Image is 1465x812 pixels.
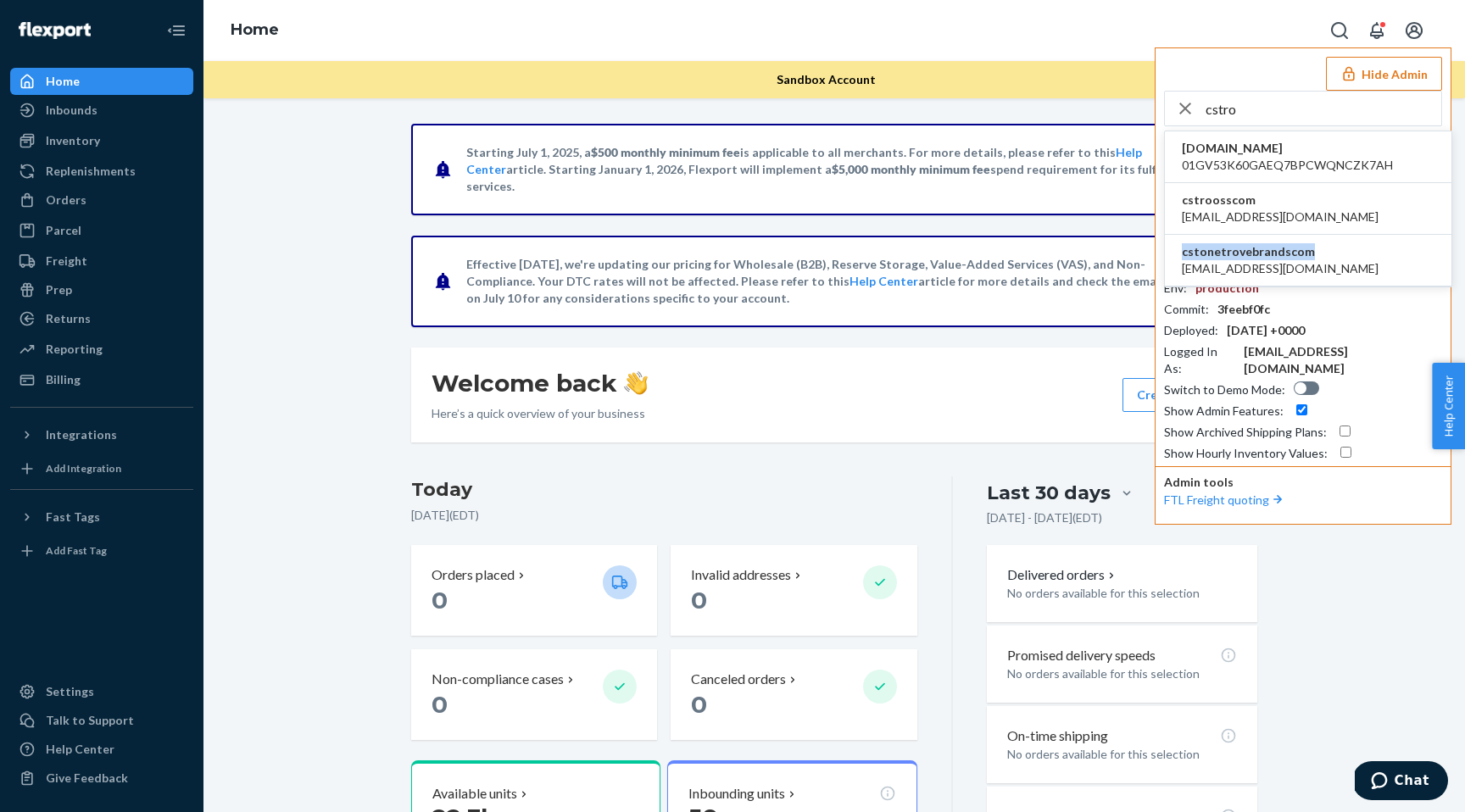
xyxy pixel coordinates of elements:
[688,784,785,804] p: Inbounding units
[10,68,193,95] a: Home
[432,405,648,422] p: Here’s a quick overview of your business
[10,336,193,363] a: Reporting
[1164,381,1285,398] div: Switch to Demo Mode :
[1164,403,1284,420] div: Show Admin Features :
[10,678,193,705] a: Settings
[46,509,100,526] div: Fast Tags
[10,537,193,565] a: Add Fast Tag
[987,480,1111,506] div: Last 30 days
[159,14,193,47] button: Close Navigation
[432,670,564,689] p: Non-compliance cases
[10,736,193,763] a: Help Center
[10,421,193,448] button: Integrations
[1432,363,1465,449] button: Help Center
[10,455,193,482] a: Add Integration
[46,222,81,239] div: Parcel
[46,163,136,180] div: Replenishments
[671,649,916,740] button: Canceled orders 0
[10,707,193,734] button: Talk to Support
[46,73,80,90] div: Home
[624,371,648,395] img: hand-wave emoji
[10,276,193,303] a: Prep
[1007,665,1237,682] p: No orders available for this selection
[411,545,657,636] button: Orders placed 0
[1323,14,1356,47] button: Open Search Box
[432,565,515,585] p: Orders placed
[46,712,134,729] div: Talk to Support
[1217,301,1270,318] div: 3feebf0fc
[466,256,1200,307] p: Effective [DATE], we're updating our pricing for Wholesale (B2B), Reserve Storage, Value-Added Se...
[46,543,107,558] div: Add Fast Tag
[591,145,740,159] span: $500 monthly minimum fee
[1182,243,1379,260] span: cstonetrovebrandscom
[411,507,917,524] p: [DATE] ( EDT )
[1182,260,1379,277] span: [EMAIL_ADDRESS][DOMAIN_NAME]
[1227,322,1305,339] div: [DATE] +0000
[1182,209,1379,225] span: [EMAIL_ADDRESS][DOMAIN_NAME]
[1007,565,1118,585] p: Delivered orders
[691,586,707,615] span: 0
[1206,92,1441,125] input: Search or paste seller ID
[1164,301,1209,318] div: Commit :
[46,102,97,119] div: Inbounds
[1007,585,1237,602] p: No orders available for this selection
[1164,343,1235,377] div: Logged In As :
[432,690,448,719] span: 0
[1007,646,1156,665] p: Promised delivery speeds
[46,281,72,298] div: Prep
[46,132,100,149] div: Inventory
[46,310,91,327] div: Returns
[432,368,648,398] h1: Welcome back
[411,649,657,740] button: Non-compliance cases 0
[1164,322,1218,339] div: Deployed :
[432,586,448,615] span: 0
[849,274,918,288] a: Help Center
[466,144,1200,195] p: Starting July 1, 2025, a is applicable to all merchants. For more details, please refer to this a...
[1164,445,1328,462] div: Show Hourly Inventory Values :
[46,371,81,388] div: Billing
[10,127,193,154] a: Inventory
[1397,14,1431,47] button: Open account menu
[10,158,193,185] a: Replenishments
[1182,192,1379,209] span: cstroosscom
[10,97,193,124] a: Inbounds
[1360,14,1394,47] button: Open notifications
[432,784,517,804] p: Available units
[231,20,279,39] a: Home
[832,162,990,176] span: $5,000 monthly minimum fee
[691,565,791,585] p: Invalid addresses
[217,6,292,55] ol: breadcrumbs
[1195,280,1259,297] div: production
[1007,746,1237,763] p: No orders available for this selection
[1164,424,1327,441] div: Show Archived Shipping Plans :
[691,670,786,689] p: Canceled orders
[1355,761,1448,804] iframe: Opens a widget where you can chat to one of our agents
[1164,492,1286,507] a: FTL Freight quoting
[10,247,193,275] a: Freight
[671,545,916,636] button: Invalid addresses 0
[10,503,193,531] button: Fast Tags
[987,509,1102,526] p: [DATE] - [DATE] ( EDT )
[691,690,707,719] span: 0
[10,366,193,393] a: Billing
[1182,140,1393,157] span: [DOMAIN_NAME]
[1182,157,1393,174] span: 01GV53K60GAEQ7BPCWQNCZK7AH
[1122,378,1237,412] button: Create new
[777,72,876,86] span: Sandbox Account
[10,765,193,792] button: Give Feedback
[1326,57,1442,91] button: Hide Admin
[10,217,193,244] a: Parcel
[10,305,193,332] a: Returns
[10,186,193,214] a: Orders
[46,683,94,700] div: Settings
[46,770,128,787] div: Give Feedback
[19,22,91,39] img: Flexport logo
[46,192,86,209] div: Orders
[1164,280,1187,297] div: Env :
[46,253,87,270] div: Freight
[46,461,121,476] div: Add Integration
[46,741,114,758] div: Help Center
[46,426,117,443] div: Integrations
